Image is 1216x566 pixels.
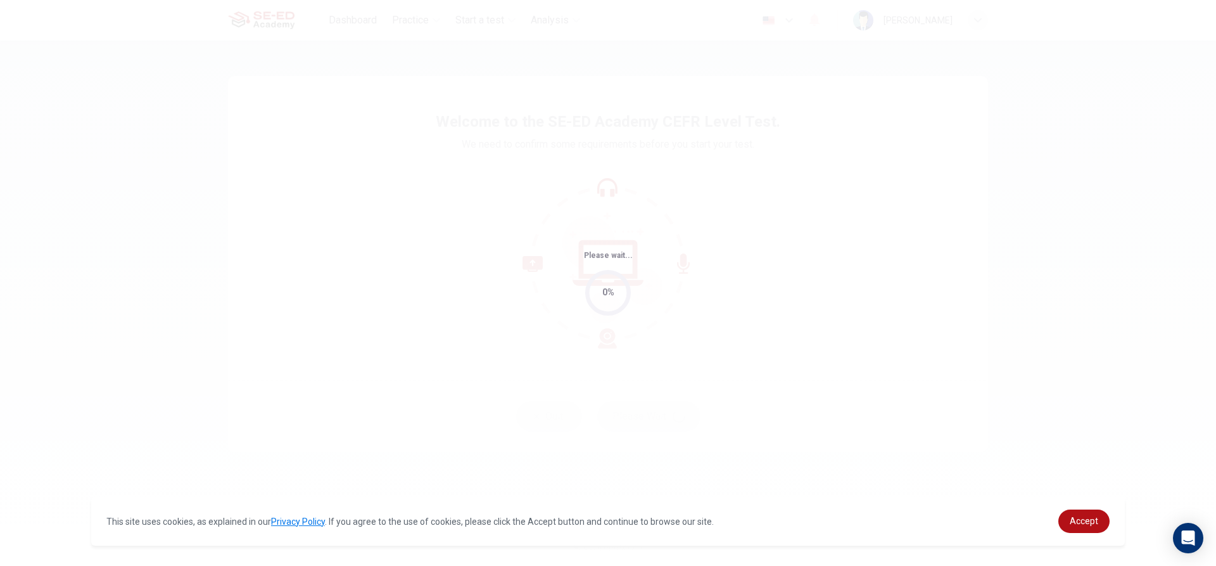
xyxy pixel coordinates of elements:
[1173,523,1203,553] div: Open Intercom Messenger
[584,251,633,260] span: Please wait...
[106,517,714,527] span: This site uses cookies, as explained in our . If you agree to the use of cookies, please click th...
[271,517,325,527] a: Privacy Policy
[1070,516,1098,526] span: Accept
[91,497,1125,546] div: cookieconsent
[602,285,614,300] div: 0%
[1058,510,1110,533] a: dismiss cookie message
